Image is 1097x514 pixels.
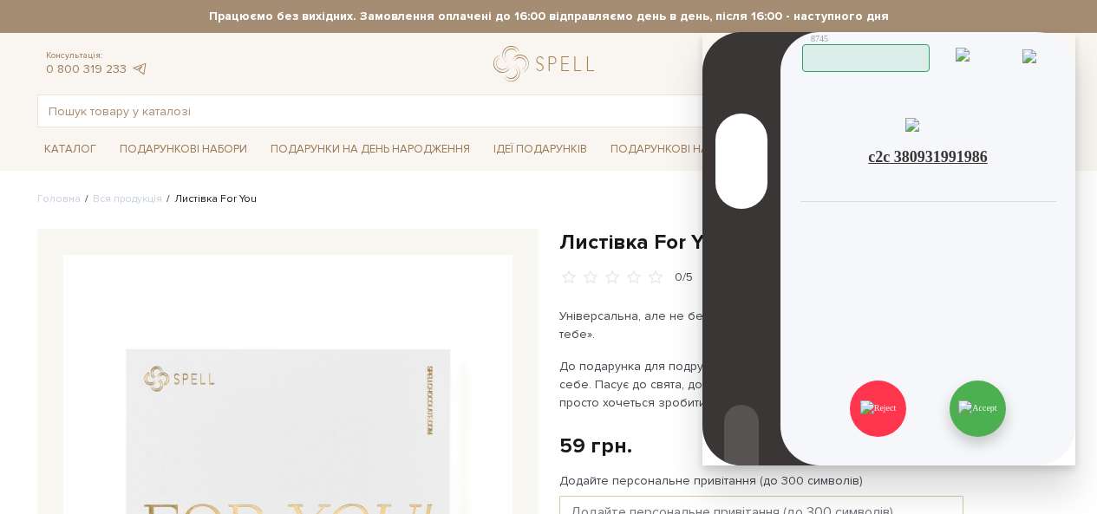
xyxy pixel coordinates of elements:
[162,192,257,207] li: Листівка For You
[264,136,477,163] a: Подарунки на День народження
[37,136,103,163] a: Каталог
[46,50,148,62] span: Консультація:
[113,136,254,163] a: Подарункові набори
[559,433,632,459] div: 59 грн.
[38,95,1020,127] input: Пошук товару у каталозі
[93,192,162,205] a: Вся продукція
[559,357,966,412] p: До подарунка для подруги, мами, колеги, когось рідного – або для себе. Пасує до свята, до буденно...
[559,229,1061,256] h1: Листівка For You
[604,134,800,164] a: Подарункові набори на [DATE]
[486,136,594,163] a: Ідеї подарунків
[131,62,148,76] a: telegram
[46,62,127,76] a: 0 800 319 233
[37,192,81,205] a: Головна
[559,307,966,343] p: Універсальна, але не безлика. Ця листівка – як «я думаю і дбаю про тебе».
[493,46,602,81] a: logo
[37,9,1061,24] strong: Працюємо без вихідних. Замовлення оплачені до 16:00 відправляємо день в день, після 16:00 - насту...
[559,473,863,489] label: Додайте персональне привітання (до 300 символів)
[675,270,693,286] div: 0/5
